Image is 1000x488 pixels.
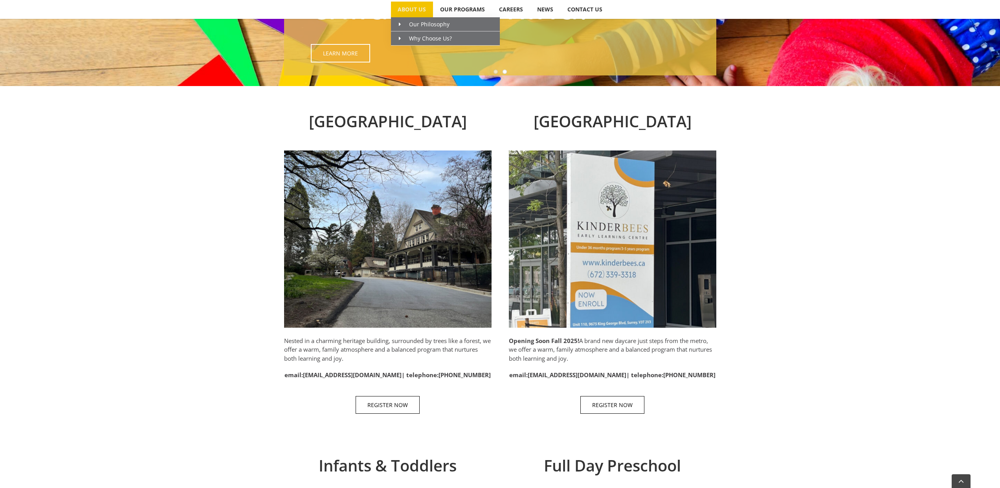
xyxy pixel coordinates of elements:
a: 1 [494,70,498,74]
span: Why Choose Us? [399,35,452,42]
a: REGISTER NOW [580,396,644,414]
img: NorthVan2 [284,150,492,328]
span: REGISTER NOW [592,402,633,408]
p: A brand new daycare just steps from the metro, we offer a warm, family atmosphere and a balanced ... [509,336,716,363]
a: REGISTER NOW [356,396,420,414]
a: OUR PROGRAMS [433,2,492,17]
a: 2 [503,70,507,74]
a: Why Choose Us? [391,31,500,46]
a: [EMAIL_ADDRESS][DOMAIN_NAME] [528,371,626,379]
a: CONTACT US [561,2,609,17]
span: OUR PROGRAMS [440,7,485,12]
strong: email: | telephone: [284,371,491,379]
strong: email: | telephone: [509,371,716,379]
span: ABOUT US [398,7,426,12]
a: CAREERS [492,2,530,17]
a: [PHONE_NUMBER] [439,371,491,379]
a: ABOUT US [391,2,433,17]
span: REGISTER NOW [367,402,408,408]
a: Our Philosophy [391,17,500,31]
a: [PHONE_NUMBER] [663,371,716,379]
a: NEWS [530,2,560,17]
a: Surrey [509,149,716,157]
a: [EMAIL_ADDRESS][DOMAIN_NAME] [303,371,402,379]
span: CAREERS [499,7,523,12]
h2: [GEOGRAPHIC_DATA] [509,110,716,133]
span: Our Philosophy [399,20,450,28]
h2: [GEOGRAPHIC_DATA] [284,110,492,133]
p: Nested in a charming heritage building, surrounded by trees like a forest, we offer a warm, famil... [284,336,492,363]
a: Learn More [311,44,370,62]
span: Learn More [323,50,358,57]
span: CONTACT US [567,7,602,12]
span: NEWS [537,7,553,12]
strong: Opening Soon Fall 2025! [509,337,579,345]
